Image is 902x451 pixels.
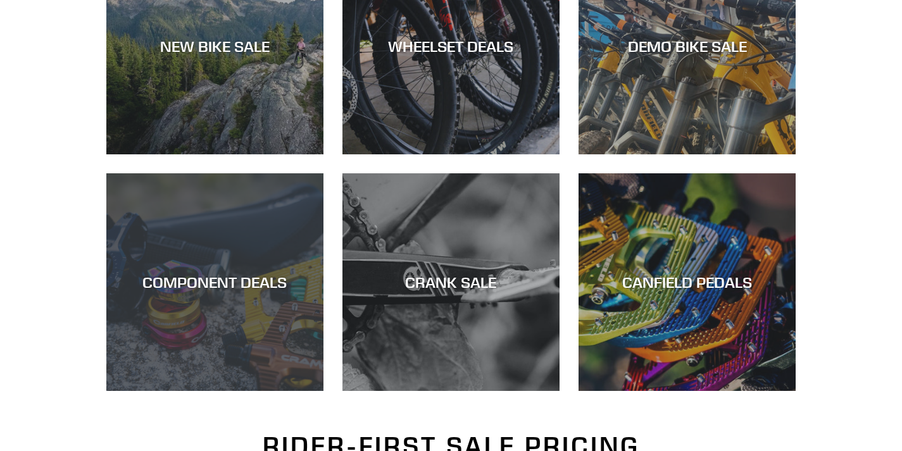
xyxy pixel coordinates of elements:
div: NEW BIKE SALE [106,37,323,55]
div: CANFIELD PEDALS [579,273,796,292]
div: COMPONENT DEALS [106,273,323,292]
a: CRANK SALE [342,173,560,390]
a: CANFIELD PEDALS [579,173,796,390]
div: WHEELSET DEALS [342,37,560,55]
a: COMPONENT DEALS [106,173,323,390]
div: CRANK SALE [342,273,560,292]
div: DEMO BIKE SALE [579,37,796,55]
